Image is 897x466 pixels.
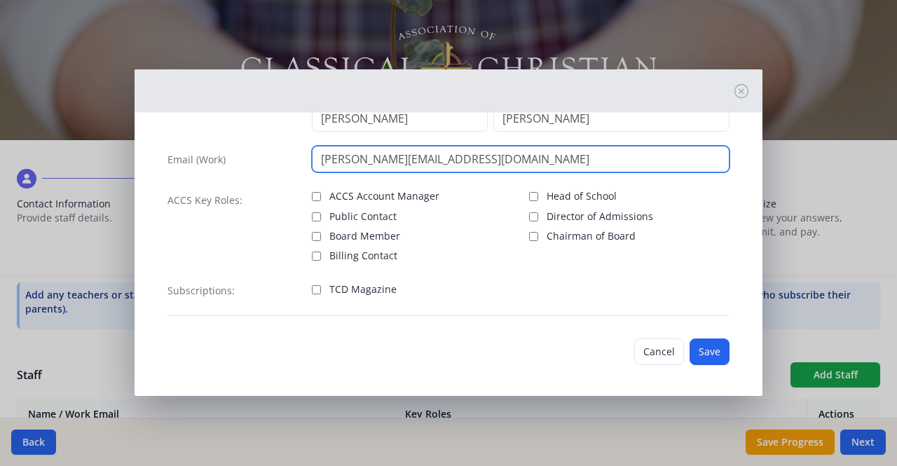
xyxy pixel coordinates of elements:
[329,189,439,203] span: ACCS Account Manager
[312,285,321,294] input: TCD Magazine
[312,192,321,201] input: ACCS Account Manager
[547,189,617,203] span: Head of School
[690,338,730,365] button: Save
[312,232,321,241] input: Board Member
[329,249,397,263] span: Billing Contact
[547,229,636,243] span: Chairman of Board
[529,192,538,201] input: Head of School
[167,193,242,207] label: ACCS Key Roles:
[329,229,400,243] span: Board Member
[329,210,397,224] span: Public Contact
[312,252,321,261] input: Billing Contact
[493,105,730,132] input: Last Name
[312,146,730,172] input: contact@site.com
[167,153,226,167] label: Email (Work)
[547,210,653,224] span: Director of Admissions
[329,282,397,296] span: TCD Magazine
[529,212,538,221] input: Director of Admissions
[312,105,488,132] input: First Name
[312,212,321,221] input: Public Contact
[167,284,235,298] label: Subscriptions:
[634,338,684,365] button: Cancel
[529,232,538,241] input: Chairman of Board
